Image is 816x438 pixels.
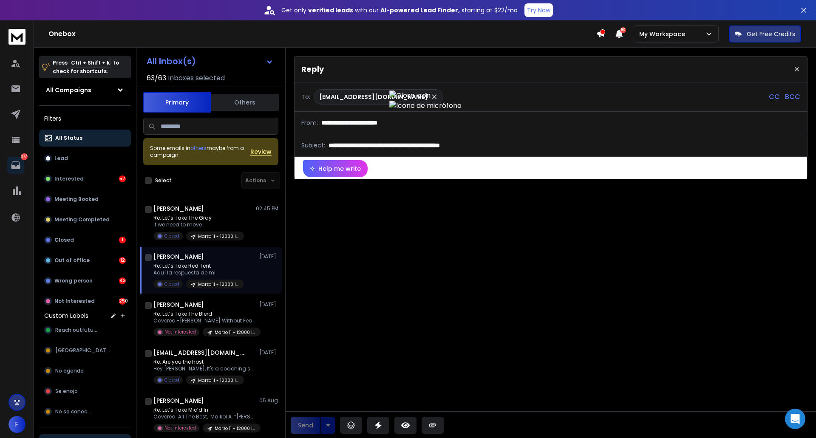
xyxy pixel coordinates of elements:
[153,348,247,357] h1: [EMAIL_ADDRESS][DOMAIN_NAME]
[153,215,244,221] p: Re: Let’s Take The Gray
[153,252,204,261] h1: [PERSON_NAME]
[155,177,172,184] label: Select
[198,281,239,288] p: Marzo 11 - 12000 leads G Personal
[147,57,196,65] h1: All Inbox(s)
[7,157,24,174] a: 377
[153,396,204,405] h1: [PERSON_NAME]
[39,322,131,339] button: Reach outfuture
[153,300,204,309] h1: [PERSON_NAME]
[143,92,211,113] button: Primary
[259,301,278,308] p: [DATE]
[153,407,255,413] p: Re: Let’s Take Mic’d In
[168,73,225,83] h3: Inboxes selected
[39,82,131,99] button: All Campaigns
[54,216,110,223] p: Meeting Completed
[153,413,255,420] p: Covered All The Best, Maikol A. “[PERSON_NAME]”
[150,145,250,158] div: Some emails in maybe from a campaign
[39,113,131,124] h3: Filters
[119,257,126,264] div: 12
[215,425,255,432] p: Marzo 11 - 12000 leads G Personal
[153,269,244,276] p: Aquí la respuesta de mi
[153,311,255,317] p: Re: Let’s Take The Blerd
[198,233,239,240] p: Marzo 11 - 12000 leads G Personal
[55,347,111,354] span: [GEOGRAPHIC_DATA]
[308,6,353,14] strong: verified leads
[620,27,626,33] span: 50
[8,416,25,433] button: F
[39,150,131,167] button: Lead
[259,397,278,404] p: 05 Aug
[119,298,126,305] div: 250
[70,58,111,68] span: Ctrl + Shift + k
[119,277,126,284] div: 43
[55,327,98,333] span: Reach outfuture
[140,53,280,70] button: All Inbox(s)
[259,349,278,356] p: [DATE]
[39,170,131,187] button: Interested57
[39,191,131,208] button: Meeting Booked
[164,281,179,287] p: Closed
[639,30,688,38] p: My Workspace
[39,403,131,420] button: No se conecto
[211,93,279,112] button: Others
[524,3,553,17] button: Try Now
[281,6,518,14] p: Get only with our starting at $22/mo
[8,29,25,45] img: logo
[39,252,131,269] button: Out of office12
[250,147,272,156] button: Review
[527,6,550,14] p: Try Now
[21,153,28,160] p: 377
[769,92,780,102] p: CC
[164,233,179,239] p: Closed
[55,135,82,141] p: All Status
[54,175,84,182] p: Interested
[153,317,255,324] p: Covered -[PERSON_NAME] Without Fear!™
[54,298,95,305] p: Not Interested
[747,30,795,38] p: Get Free Credits
[46,86,91,94] h1: All Campaigns
[54,237,74,243] p: Closed
[215,329,255,336] p: Marzo 11 - 12000 leads G Personal
[44,311,88,320] h3: Custom Labels
[39,342,131,359] button: [GEOGRAPHIC_DATA]
[198,377,239,384] p: Marzo 11 - 12000 leads G Personal
[153,221,244,228] p: If we need to move
[54,257,90,264] p: Out of office
[54,155,68,162] p: Lead
[119,175,126,182] div: 57
[153,359,255,365] p: Re: Are you the host
[119,237,126,243] div: 1
[785,92,800,102] p: BCC
[164,329,196,335] p: Not Interested
[55,367,84,374] span: No agendo
[153,365,255,372] p: Hey [PERSON_NAME], It's a coaching session
[256,205,278,212] p: 02:45 PM
[785,409,805,429] div: Open Intercom Messenger
[389,101,462,111] img: Icono de micrófono
[147,73,166,83] span: 63 / 63
[301,119,318,127] p: From:
[53,59,119,76] p: Press to check for shortcuts.
[380,6,460,14] strong: AI-powered Lead Finder,
[39,272,131,289] button: Wrong person43
[190,144,207,152] span: others
[301,141,325,150] p: Subject:
[301,93,310,101] p: To:
[153,204,204,213] h1: [PERSON_NAME]
[39,232,131,249] button: Closed1
[39,293,131,310] button: Not Interested250
[389,90,462,101] img: Close icon
[319,93,428,101] p: [EMAIL_ADDRESS][DOMAIN_NAME]
[303,160,368,177] button: Help me write
[39,362,131,379] button: No agendo
[164,377,179,383] p: Closed
[39,383,131,400] button: Se enojo
[301,63,324,75] p: Reply
[55,408,93,415] span: No se conecto
[39,211,131,228] button: Meeting Completed
[54,196,99,203] p: Meeting Booked
[55,388,78,395] span: Se enojo
[54,277,93,284] p: Wrong person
